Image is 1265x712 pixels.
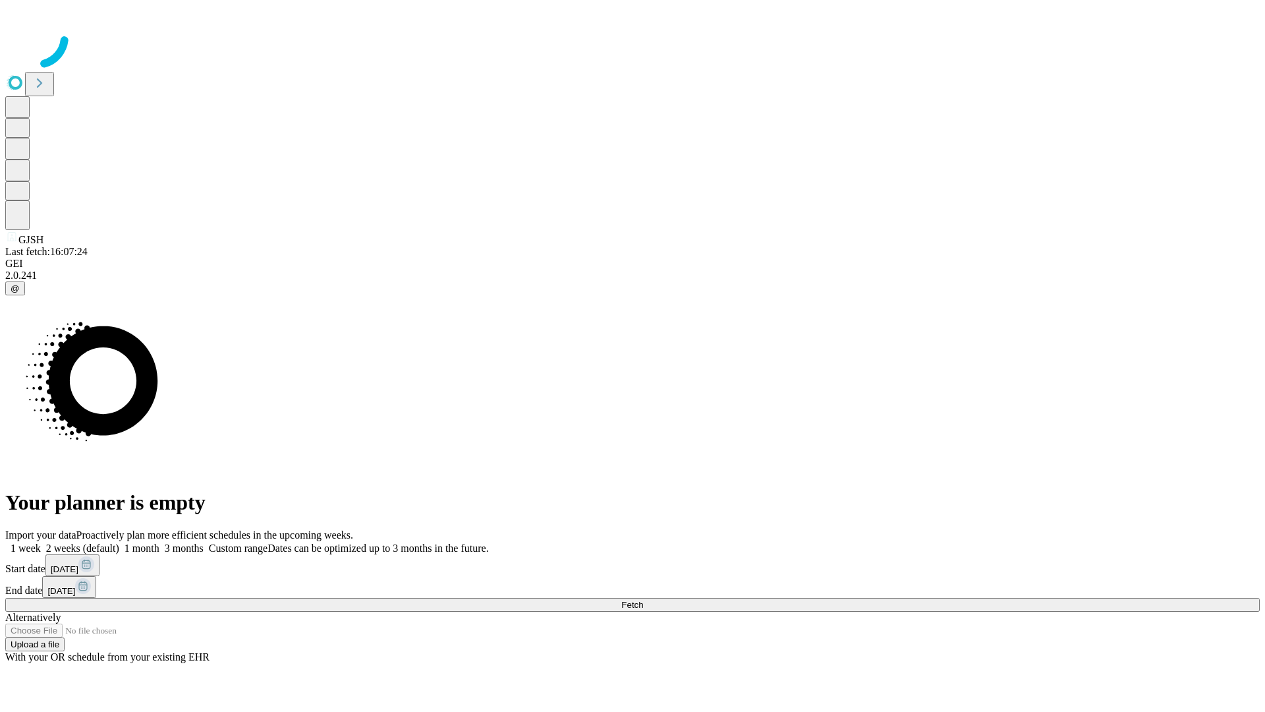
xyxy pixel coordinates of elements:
[11,543,41,554] span: 1 week
[5,576,1260,598] div: End date
[5,612,61,623] span: Alternatively
[621,600,643,610] span: Fetch
[76,529,353,541] span: Proactively plan more efficient schedules in the upcoming weeks.
[5,246,88,257] span: Last fetch: 16:07:24
[42,576,96,598] button: [DATE]
[165,543,204,554] span: 3 months
[5,651,210,663] span: With your OR schedule from your existing EHR
[46,543,119,554] span: 2 weeks (default)
[209,543,267,554] span: Custom range
[5,270,1260,282] div: 2.0.241
[5,490,1260,515] h1: Your planner is empty
[5,554,1260,576] div: Start date
[267,543,488,554] span: Dates can be optimized up to 3 months in the future.
[51,564,78,574] span: [DATE]
[18,234,43,245] span: GJSH
[45,554,99,576] button: [DATE]
[125,543,159,554] span: 1 month
[5,258,1260,270] div: GEI
[5,529,76,541] span: Import your data
[5,282,25,295] button: @
[5,598,1260,612] button: Fetch
[11,283,20,293] span: @
[5,638,65,651] button: Upload a file
[47,586,75,596] span: [DATE]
